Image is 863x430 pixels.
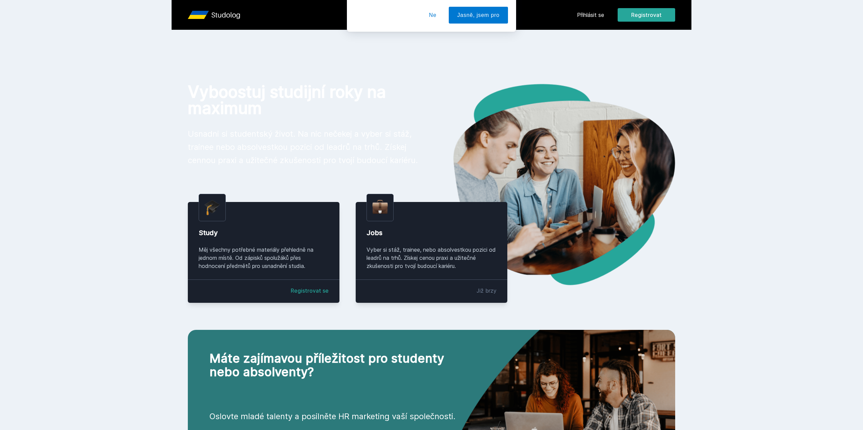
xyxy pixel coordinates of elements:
button: Ne [421,35,445,52]
div: Vyber si stáž, trainee, nebo absolvestkou pozici od leadrů na trhů. Získej cenou praxi a užitečné... [367,246,496,270]
h2: Máte zajímavou příležitost pro studenty nebo absolventy? [209,352,469,379]
div: Měj všechny potřebné materiály přehledně na jednom místě. Od zápisků spolužáků přes hodnocení pře... [199,246,329,270]
div: [PERSON_NAME] dostávat tipy ohledně studia, nových testů, hodnocení učitelů a předmětů? [382,8,508,24]
p: Oslovte mladé talenty a posilněte HR marketing vaší společnosti. [209,411,469,422]
img: briefcase.png [372,198,388,216]
div: Jobs [367,228,496,237]
p: Usnadni si studentský život. Na nic nečekej a vyber si stáž, trainee nebo absolvestkou pozici od ... [188,127,421,167]
a: Registrovat se [291,287,329,295]
div: Study [199,228,329,237]
img: graduation-cap.png [204,200,220,216]
img: notification icon [355,8,382,35]
button: Jasně, jsem pro [449,35,508,52]
img: hero.png [431,84,675,285]
div: Již brzy [477,287,496,295]
h1: Vyboostuj studijní roky na maximum [188,84,421,116]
